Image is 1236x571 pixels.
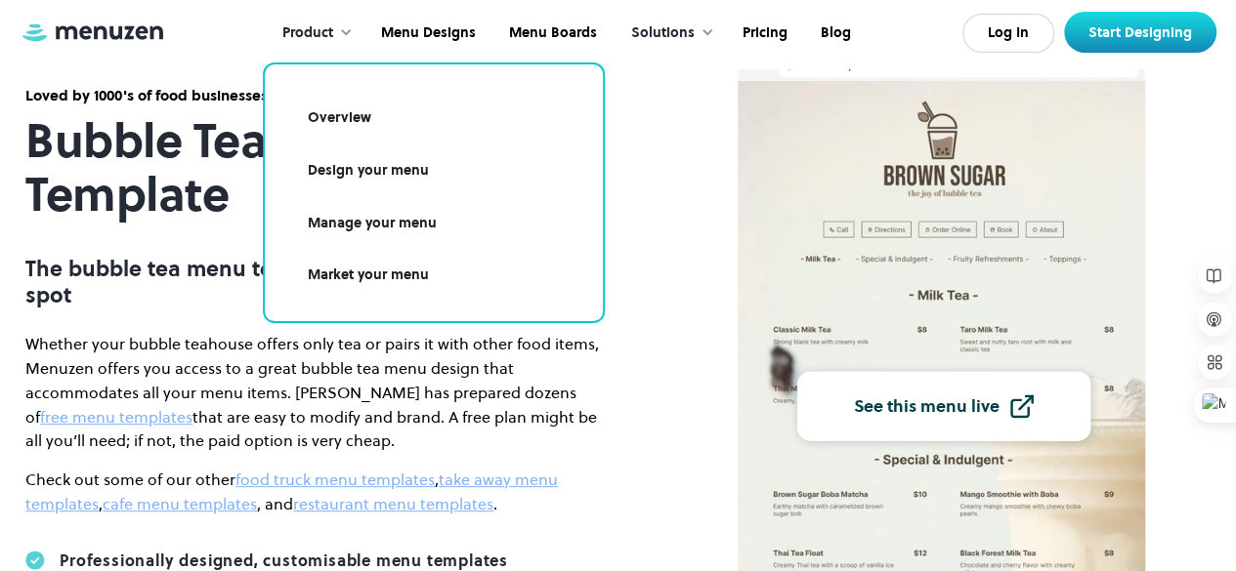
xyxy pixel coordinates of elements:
div: Product [282,22,333,44]
div: Product [263,3,362,63]
a: See this menu live [797,371,1090,440]
div: Professionally designed, customisable menu templates [60,551,508,570]
a: free menu templates [40,406,192,428]
a: Pricing [724,3,802,63]
a: Start Designing [1064,12,1216,53]
div: Solutions [631,22,695,44]
p: The bubble tea menu template for every bubbling tea spot [25,256,612,307]
a: take away menu templates [25,469,558,514]
a: food truck menu templates [235,469,435,490]
p: Whether your bubble teahouse offers only tea or pairs it with other food items, Menuzen offers yo... [25,332,612,453]
a: Manage your menu [288,201,579,246]
h1: Bubble Tea Menu Template [25,114,612,222]
a: restaurant menu templates [293,493,493,514]
a: Design your menu [288,148,579,193]
p: Check out some of our other , , , and . [25,468,612,516]
a: Log In [962,14,1054,53]
a: Blog [802,3,866,63]
nav: Product [263,62,605,323]
div: Loved by 1000's of food businesses globally [25,85,612,106]
a: Overview [288,96,579,141]
div: See this menu live [854,397,1000,415]
a: Market your menu [288,253,579,298]
a: Menu Designs [362,3,490,63]
div: Solutions [612,3,724,63]
a: cafe menu templates [103,493,257,514]
a: Menu Boards [490,3,612,63]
